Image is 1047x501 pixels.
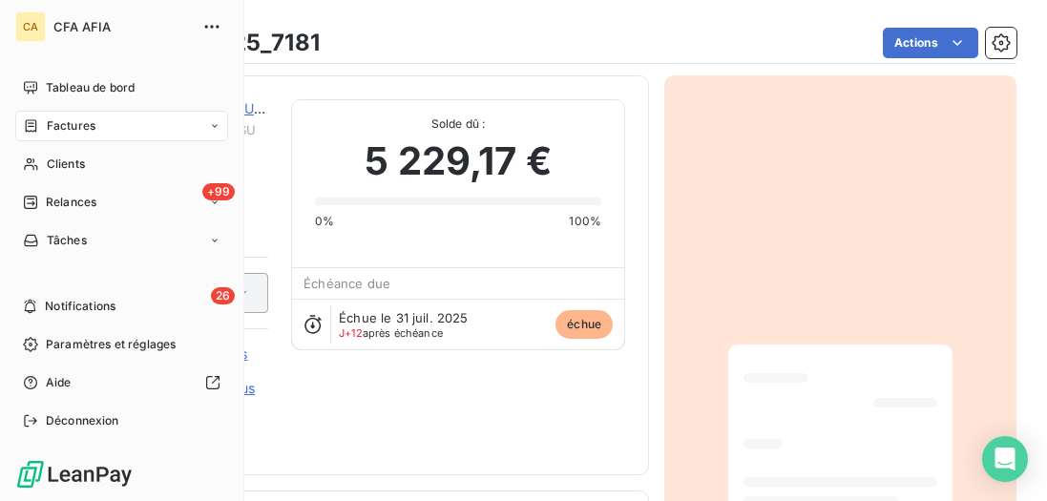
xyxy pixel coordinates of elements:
a: Tableau de bord [15,73,228,103]
span: Relances [46,194,96,211]
a: Aide [15,367,228,398]
span: CFA AFIA [53,19,191,34]
span: Déconnexion [46,412,119,429]
a: Factures [15,111,228,141]
span: Tableau de bord [46,79,135,96]
span: +99 [202,183,235,200]
a: Tâches [15,225,228,256]
span: Aide [46,374,72,391]
span: J+12 [339,326,363,340]
span: 5 229,17 € [365,133,552,190]
span: échue [555,310,613,339]
span: Notifications [45,298,115,315]
a: Paramètres et réglages [15,329,228,360]
div: CA [15,11,46,42]
span: Échue le 31 juil. 2025 [339,310,468,325]
span: Paramètres et réglages [46,336,176,353]
button: Actions [883,28,978,58]
a: +99Relances [15,187,228,218]
span: Tâches [47,232,87,249]
span: Clients [47,156,85,173]
span: après échéance [339,327,443,339]
a: Clients [15,149,228,179]
div: Open Intercom Messenger [982,436,1028,482]
h3: F_2025_7181 [178,26,320,60]
span: 0% [315,213,334,230]
span: 26 [211,287,235,304]
span: 100% [569,213,601,230]
span: Solde dû : [315,115,601,133]
span: Échéance due [304,276,390,291]
img: Logo LeanPay [15,459,134,490]
span: Factures [47,117,95,135]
